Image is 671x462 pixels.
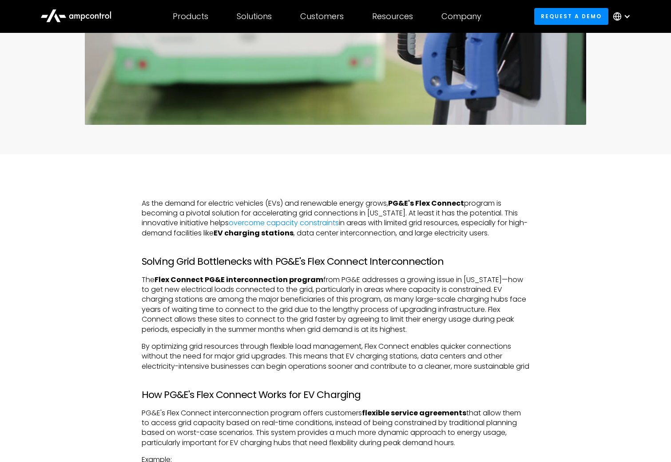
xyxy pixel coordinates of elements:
[142,275,529,335] p: The from PG&E addresses a growing issue in [US_STATE]—how to get new electrical loads connected t...
[237,12,272,21] div: Solutions
[372,12,413,21] div: Resources
[362,408,466,418] strong: flexible service agreements
[155,275,323,285] strong: Flex Connect PG&E interconnection program
[441,12,481,21] div: Company
[534,8,609,24] a: Request a demo
[142,256,529,267] h3: Solving Grid Bottlenecks with PG&E's Flex Connect Interconnection
[142,199,529,239] p: As the demand for electric vehicles (EVs) and renewable energy grows, program is becoming a pivot...
[142,389,529,401] h3: How PG&E's Flex Connect Works for EV Charging
[388,198,464,208] strong: PG&E's Flex Connect
[229,218,339,228] a: overcome capacity constraints
[300,12,344,21] div: Customers
[173,12,208,21] div: Products
[142,342,529,371] p: By optimizing grid resources through flexible load management, Flex Connect enables quicker conne...
[214,228,294,238] strong: EV charging stations
[142,408,529,448] p: PG&E's Flex Connect interconnection program offers customers that allow them to access grid capac...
